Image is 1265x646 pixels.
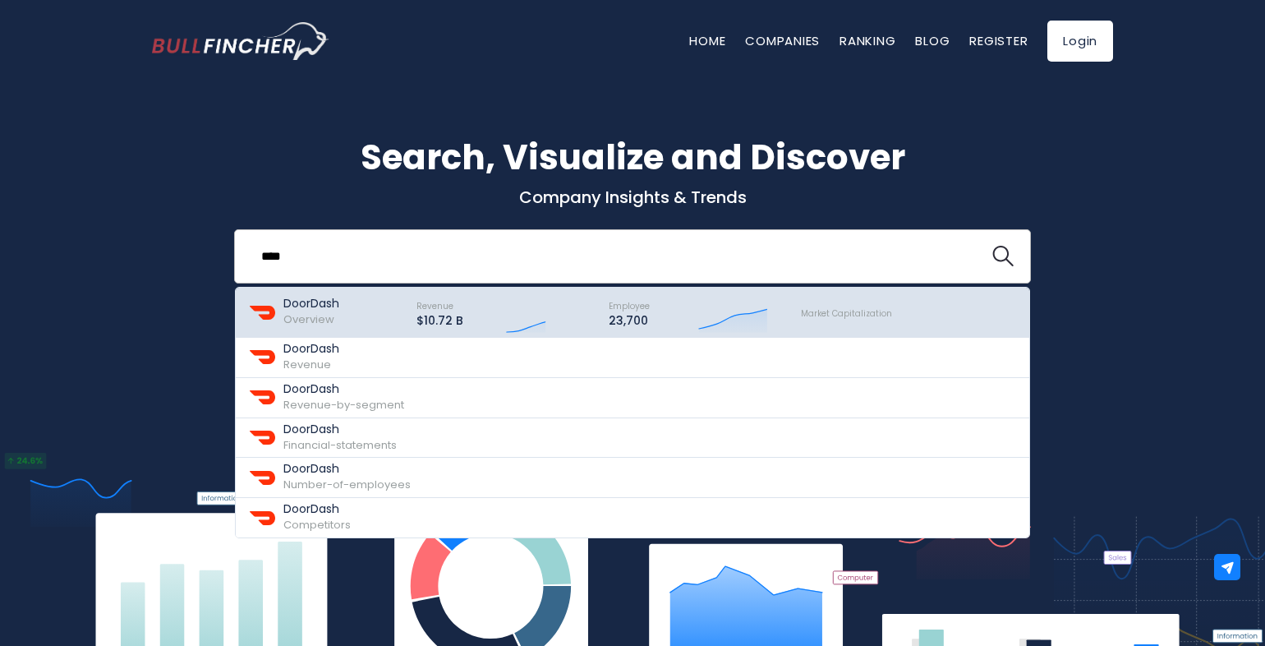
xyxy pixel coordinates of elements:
[152,22,329,60] img: Bullfincher logo
[745,32,820,49] a: Companies
[416,300,453,312] span: Revenue
[152,132,1113,183] h1: Search, Visualize and Discover
[236,418,1029,459] a: DoorDash Financial-statements
[801,307,892,320] span: Market Capitalization
[283,397,404,413] span: Revenue-by-segment
[236,338,1029,378] a: DoorDash Revenue
[283,297,339,311] p: DoorDash
[283,422,397,436] p: DoorDash
[236,288,1029,338] a: DoorDash Overview Revenue $10.72 B Employee 23,700 Market Capitalization
[416,314,463,328] p: $10.72 B
[152,187,1113,208] p: Company Insights & Trends
[283,342,339,356] p: DoorDash
[283,502,351,516] p: DoorDash
[1047,21,1113,62] a: Login
[152,22,329,60] a: Go to homepage
[283,382,404,396] p: DoorDash
[992,246,1014,267] img: search icon
[236,498,1029,538] a: DoorDash Competitors
[283,311,334,327] span: Overview
[283,462,411,476] p: DoorDash
[152,316,1113,334] p: What's trending
[689,32,725,49] a: Home
[609,300,650,312] span: Employee
[283,517,351,533] span: Competitors
[609,314,650,328] p: 23,700
[283,477,411,492] span: Number-of-employees
[283,437,397,453] span: Financial-statements
[283,357,331,372] span: Revenue
[839,32,895,49] a: Ranking
[236,458,1029,498] a: DoorDash Number-of-employees
[236,378,1029,418] a: DoorDash Revenue-by-segment
[969,32,1028,49] a: Register
[915,32,950,49] a: Blog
